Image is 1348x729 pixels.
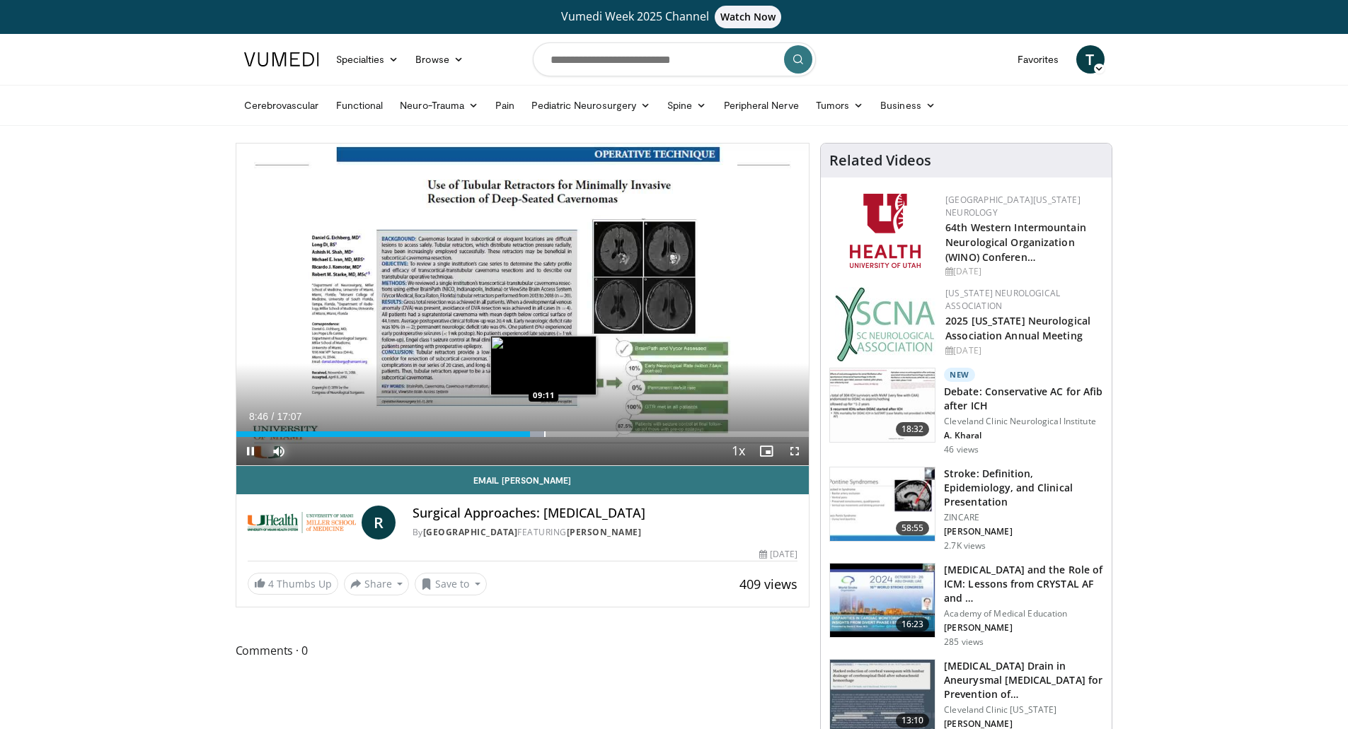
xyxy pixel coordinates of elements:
[944,704,1103,716] p: Cleveland Clinic [US_STATE]
[829,563,1103,648] a: 16:23 [MEDICAL_DATA] and the Role of ICM: Lessons from CRYSTAL AF and … Academy of Medical Educat...
[244,52,319,66] img: VuMedi Logo
[715,91,807,119] a: Peripheral Nerve
[945,265,1100,278] div: [DATE]
[415,573,487,595] button: Save to
[328,45,408,74] a: Specialties
[829,467,1103,552] a: 58:55 Stroke: Definition, Epidemiology, and Clinical Presentation ZINCARE [PERSON_NAME] 2.7K views
[944,636,984,648] p: 285 views
[265,437,293,465] button: Mute
[344,573,410,595] button: Share
[487,91,523,119] a: Pain
[523,91,659,119] a: Pediatric Neurosurgery
[236,144,810,466] video-js: Video Player
[1076,45,1105,74] a: T
[944,467,1103,509] h3: Stroke: Definition, Epidemiology, and Clinical Presentation
[413,526,797,539] div: By FEATURING
[490,336,597,395] img: image.jpeg
[277,411,301,422] span: 17:07
[944,659,1103,701] h3: [MEDICAL_DATA] Drain in Aneurysmal [MEDICAL_DATA] for Prevention of…
[236,641,810,660] span: Comments 0
[407,45,472,74] a: Browse
[945,194,1081,218] a: [GEOGRAPHIC_DATA][US_STATE] Neurology
[752,437,780,465] button: Enable picture-in-picture mode
[780,437,809,465] button: Fullscreen
[944,608,1103,619] p: Academy of Medical Education
[944,540,986,552] p: 2.7K views
[413,506,797,521] h4: Surgical Approaches: [MEDICAL_DATA]
[944,512,1103,523] p: ZINCARE
[246,6,1102,28] a: Vumedi Week 2025 ChannelWatch Now
[944,444,979,455] p: 46 views
[724,437,752,465] button: Playback Rate
[945,314,1090,342] a: 2025 [US_STATE] Neurological Association Annual Meeting
[829,368,1103,455] a: 18:32 New Debate: Conservative AC for Afib after ICH Cleveland Clinic Neurological Institute A. K...
[896,422,930,436] span: 18:32
[567,526,642,538] a: [PERSON_NAME]
[236,91,328,119] a: Cerebrovascular
[945,344,1100,357] div: [DATE]
[896,617,930,631] span: 16:23
[830,564,935,637] img: 64538175-078f-408f-93bb-01b902d7e9f3.150x105_q85_crop-smart_upscale.jpg
[945,221,1086,264] a: 64th Western Intermountain Neurological Organization (WINO) Conferen…
[248,506,356,540] img: University of Miami
[328,91,392,119] a: Functional
[236,466,810,494] a: Email [PERSON_NAME]
[944,385,1103,413] h3: Debate: Conservative AC for Afib after ICH
[944,416,1103,427] p: Cleveland Clinic Neurological Institute
[945,287,1060,312] a: [US_STATE] Neurological Association
[944,563,1103,605] h3: [MEDICAL_DATA] and the Role of ICM: Lessons from CRYSTAL AF and …
[659,91,715,119] a: Spine
[391,91,487,119] a: Neuro-Trauma
[739,576,797,593] span: 409 views
[272,411,275,422] span: /
[896,713,930,728] span: 13:10
[248,573,338,595] a: 4 Thumbs Up
[829,152,931,169] h4: Related Videos
[872,91,944,119] a: Business
[830,368,935,442] img: 514e11ea-87f1-47fb-adb8-ddffea0a3059.150x105_q85_crop-smart_upscale.jpg
[362,506,396,540] a: R
[715,6,782,28] span: Watch Now
[830,467,935,541] img: 26d5732c-95f1-4678-895e-01ffe56ce748.150x105_q85_crop-smart_upscale.jpg
[236,431,810,437] div: Progress Bar
[807,91,872,119] a: Tumors
[835,287,935,361] img: b123db18-9392-45ae-ad1d-42c3758a27aa.jpg.150x105_q85_autocrop_double_scale_upscale_version-0.2.jpg
[1009,45,1068,74] a: Favorites
[944,622,1103,634] p: [PERSON_NAME]
[896,521,930,535] span: 58:55
[236,437,265,465] button: Pause
[268,577,274,590] span: 4
[850,194,921,268] img: f6362829-b0a3-407d-a044-59546adfd345.png.150x105_q85_autocrop_double_scale_upscale_version-0.2.png
[944,430,1103,441] p: A. Kharal
[533,42,816,76] input: Search topics, interventions
[944,368,975,382] p: New
[944,526,1103,537] p: [PERSON_NAME]
[249,411,268,422] span: 8:46
[423,526,518,538] a: [GEOGRAPHIC_DATA]
[759,548,797,561] div: [DATE]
